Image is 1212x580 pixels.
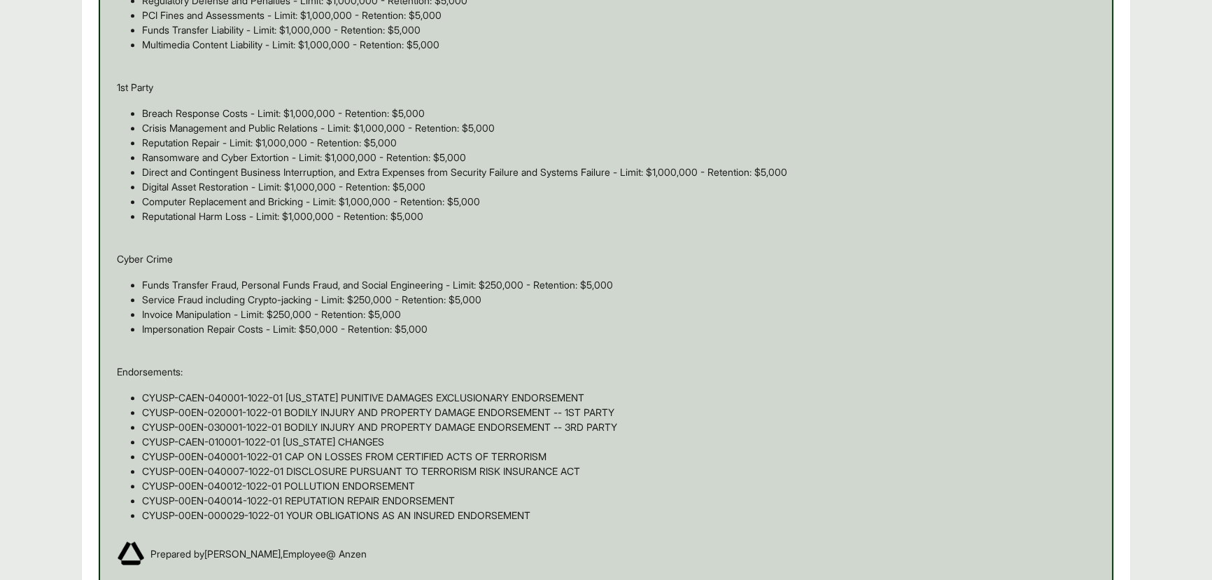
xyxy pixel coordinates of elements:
li: CYUSP-00EN-020001-1022-01 BODILY INJURY AND PROPERTY DAMAGE ENDORSEMENT -- 1ST PARTY [142,405,1095,420]
li: Funds Transfer Fraud, Personal Funds Fraud, and Social Engineering - Limit: $250,000 - Retention:... [142,277,1095,292]
span: Prepared by [PERSON_NAME] , Employee @ Anzen [150,546,367,561]
li: CYUSP-CAEN-010001-1022-01 [US_STATE] CHANGES [142,434,1095,449]
p: 1st Party [117,80,1095,95]
li: CYUSP-00EN-040014-1022-01 REPUTATION REPAIR ENDORSEMENT [142,493,1095,508]
li: Reputational Harm Loss - Limit: $1,000,000 - Retention: $5,000 [142,209,1095,223]
li: CYUSP-00EN-040001-1022-01 CAP ON LOSSES FROM CERTIFIED ACTS OF TERRORISM [142,449,1095,464]
li: Funds Transfer Liability - Limit: $1,000,000 - Retention: $5,000 [142,22,1095,37]
li: Invoice Manipulation - Limit: $250,000 - Retention: $5,000 [142,307,1095,322]
li: Computer Replacement and Bricking - Limit: $1,000,000 - Retention: $5,000 [142,194,1095,209]
li: CYUSP-CAEN-040001-1022-01 [US_STATE] PUNITIVE DAMAGES EXCLUSIONARY ENDORSEMENT [142,390,1095,405]
p: Cyber Crime [117,251,1095,266]
li: Direct and Contingent Business Interruption, and Extra Expenses from Security Failure and Systems... [142,165,1095,179]
li: CYUSP-00EN-040007-1022-01 DISCLOSURE PURSUANT TO TERRORISM RISK INSURANCE ACT [142,464,1095,478]
li: Digital Asset Restoration - Limit: $1,000,000 - Retention: $5,000 [142,179,1095,194]
li: Impersonation Repair Costs - Limit: $50,000 - Retention: $5,000 [142,322,1095,336]
li: Service Fraud including Crypto-jacking - Limit: $250,000 - Retention: $5,000 [142,292,1095,307]
li: PCI Fines and Assessments - Limit: $1,000,000 - Retention: $5,000 [142,8,1095,22]
li: Multimedia Content Liability - Limit: $1,000,000 - Retention: $5,000 [142,37,1095,52]
li: Reputation Repair - Limit: $1,000,000 - Retention: $5,000 [142,135,1095,150]
li: Crisis Management and Public Relations - Limit: $1,000,000 - Retention: $5,000 [142,120,1095,135]
li: CYUSP-00EN-030001-1022-01 BODILY INJURY AND PROPERTY DAMAGE ENDORSEMENT -- 3RD PARTY [142,420,1095,434]
p: Endorsements: [117,364,1095,379]
li: Ransomware and Cyber Extortion - Limit: $1,000,000 - Retention: $5,000 [142,150,1095,165]
li: CYUSP-00EN-000029-1022-01 YOUR OBLIGATIONS AS AN INSURED ENDORSEMENT [142,508,1095,523]
li: Breach Response Costs - Limit: $1,000,000 - Retention: $5,000 [142,106,1095,120]
li: CYUSP-00EN-040012-1022-01 POLLUTION ENDORSEMENT [142,478,1095,493]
